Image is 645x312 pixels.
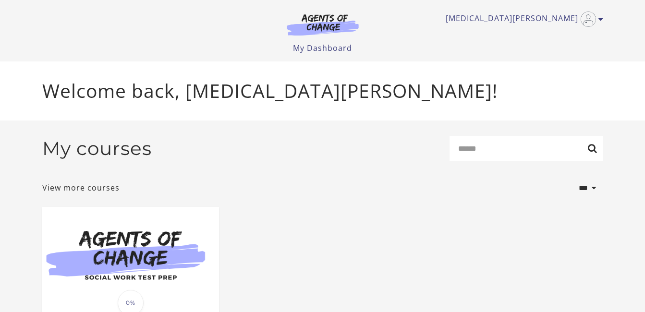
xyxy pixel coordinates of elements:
a: Toggle menu [446,12,598,27]
a: View more courses [42,182,120,193]
p: Welcome back, [MEDICAL_DATA][PERSON_NAME]! [42,77,603,105]
h2: My courses [42,137,152,160]
a: My Dashboard [293,43,352,53]
img: Agents of Change Logo [277,13,369,36]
